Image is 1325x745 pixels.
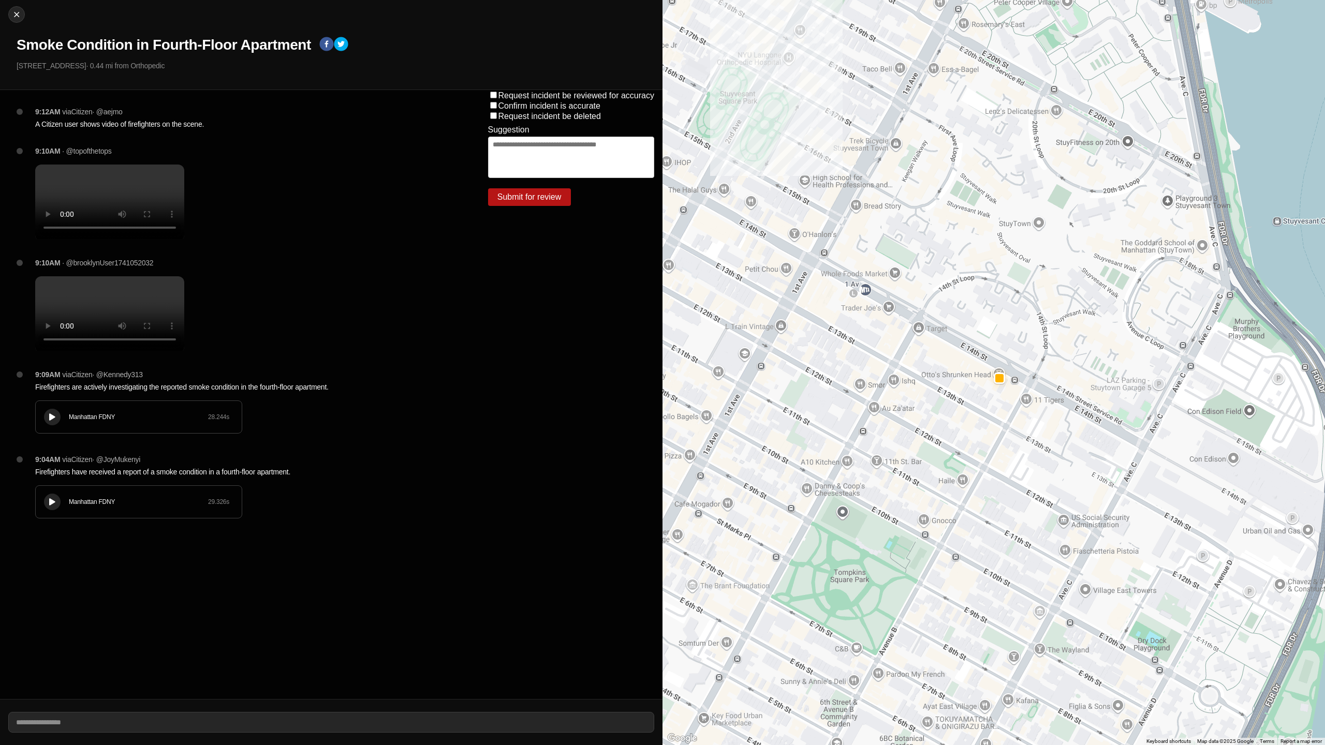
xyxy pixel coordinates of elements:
p: 9:12AM [35,107,60,117]
a: Open this area in Google Maps (opens a new window) [665,732,699,745]
p: Firefighters have received a report of a smoke condition in a fourth-floor apartment. [35,467,447,477]
button: cancel [8,6,25,23]
button: Keyboard shortcuts [1146,738,1191,745]
p: [STREET_ADDRESS] · 0.44 mi from Orthopedic [17,61,654,71]
p: via Citizen · @ JoyMukenyi [62,454,140,465]
img: cancel [11,9,22,20]
a: Report a map error [1280,738,1322,744]
a: Terms (opens in new tab) [1260,738,1274,744]
button: facebook [319,37,334,53]
div: 28.244 s [208,413,229,421]
p: · @brooklynUser1741052032 [62,258,153,268]
p: · @topofthetops [62,146,111,156]
div: Manhattan FDNY [69,413,208,421]
div: Manhattan FDNY [69,498,208,506]
p: Firefighters are actively investigating the reported smoke condition in the fourth-floor apartment. [35,382,447,392]
p: 9:09AM [35,369,60,380]
label: Request incident be reviewed for accuracy [498,91,655,100]
button: Submit for review [488,188,571,206]
label: Confirm incident is accurate [498,101,600,110]
h1: Smoke Condition in Fourth-Floor Apartment [17,36,311,54]
p: via Citizen · @ aejmo [62,107,122,117]
p: via Citizen · @ Kennedy313 [62,369,143,380]
img: Google [665,732,699,745]
p: 9:04AM [35,454,60,465]
span: Map data ©2025 Google [1197,738,1254,744]
label: Suggestion [488,125,529,135]
div: 29.326 s [208,498,229,506]
button: twitter [334,37,348,53]
label: Request incident be deleted [498,112,601,121]
p: A Citizen user shows video of firefighters on the scene. [35,119,447,129]
p: 9:10AM [35,258,60,268]
p: 9:10AM [35,146,60,156]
